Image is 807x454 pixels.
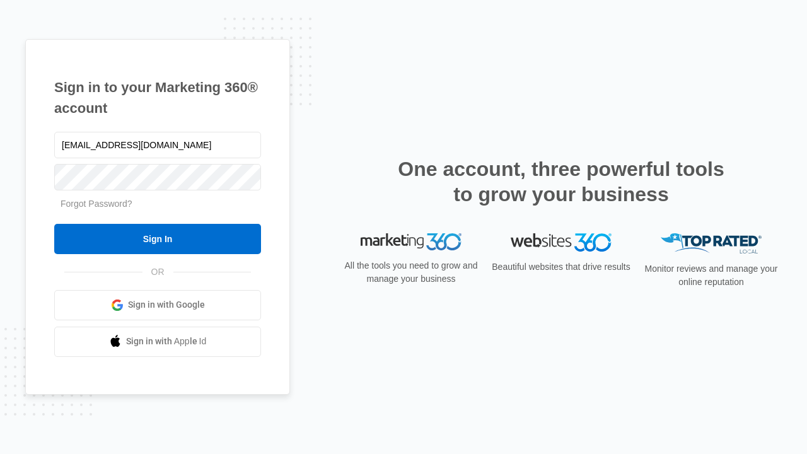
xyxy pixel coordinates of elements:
[394,156,728,207] h2: One account, three powerful tools to grow your business
[491,260,632,274] p: Beautiful websites that drive results
[54,290,261,320] a: Sign in with Google
[61,199,132,209] a: Forgot Password?
[661,233,762,254] img: Top Rated Local
[54,224,261,254] input: Sign In
[54,132,261,158] input: Email
[128,298,205,311] span: Sign in with Google
[361,233,462,251] img: Marketing 360
[126,335,207,348] span: Sign in with Apple Id
[511,233,612,252] img: Websites 360
[641,262,782,289] p: Monitor reviews and manage your online reputation
[142,265,173,279] span: OR
[54,77,261,119] h1: Sign in to your Marketing 360® account
[340,259,482,286] p: All the tools you need to grow and manage your business
[54,327,261,357] a: Sign in with Apple Id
